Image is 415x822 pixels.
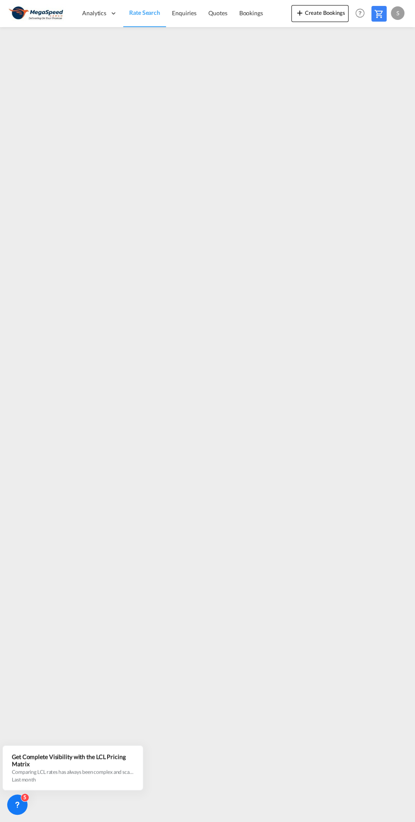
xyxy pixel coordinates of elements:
[172,9,196,17] span: Enquiries
[239,9,263,17] span: Bookings
[129,9,160,16] span: Rate Search
[8,4,66,23] img: ad002ba0aea611eda5429768204679d3.JPG
[353,6,367,20] span: Help
[391,6,404,20] div: S
[353,6,371,21] div: Help
[208,9,227,17] span: Quotes
[295,8,305,18] md-icon: icon-plus 400-fg
[82,9,106,17] span: Analytics
[291,5,349,22] button: icon-plus 400-fgCreate Bookings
